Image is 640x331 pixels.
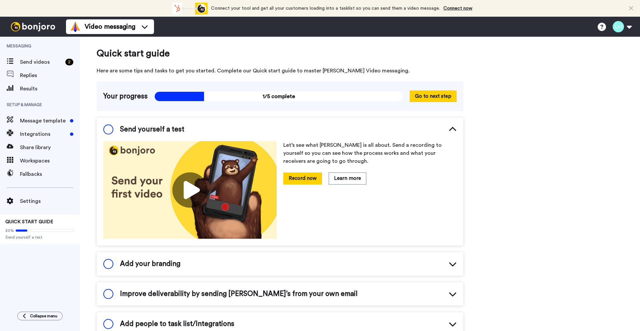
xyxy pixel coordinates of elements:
div: animation [171,3,208,14]
span: Connect your tool and get all your customers loading into a tasklist so you can send them a video... [211,6,440,11]
img: 178eb3909c0dc23ce44563bdb6dc2c11.jpg [103,141,277,239]
span: Video messaging [85,22,135,31]
span: 1/5 complete [154,91,403,101]
span: Message template [20,117,67,125]
span: Integrations [20,130,67,138]
span: Share library [20,143,80,151]
span: Replies [20,71,80,79]
span: Workspaces [20,157,80,165]
button: Go to next step [410,90,457,102]
span: 20% [5,228,14,233]
span: Send yourself a test [5,235,75,240]
button: Record now [283,173,322,184]
span: Results [20,85,80,93]
a: Connect now [443,6,472,11]
span: Collapse menu [30,313,57,319]
span: QUICK START GUIDE [5,220,53,224]
span: Settings [20,197,80,205]
span: Send yourself a test [120,124,184,134]
img: bj-logo-header-white.svg [8,22,58,31]
img: vm-color.svg [70,21,81,32]
span: Fallbacks [20,170,80,178]
button: Learn more [329,173,366,184]
p: Let’s see what [PERSON_NAME] is all about. Send a recording to yourself so you can see how the pr... [283,141,457,165]
span: Improve deliverability by sending [PERSON_NAME]’s from your own email [120,289,358,299]
span: Quick start guide [97,47,463,60]
span: Add people to task list/Integrations [120,319,234,329]
div: 2 [65,59,73,65]
span: Add your branding [120,259,180,269]
span: Here are some tips and tasks to get you started. Complete our Quick start guide to master [PERSON... [97,67,463,75]
span: Your progress [103,91,148,101]
button: Collapse menu [17,312,63,320]
span: Send videos [20,58,63,66]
